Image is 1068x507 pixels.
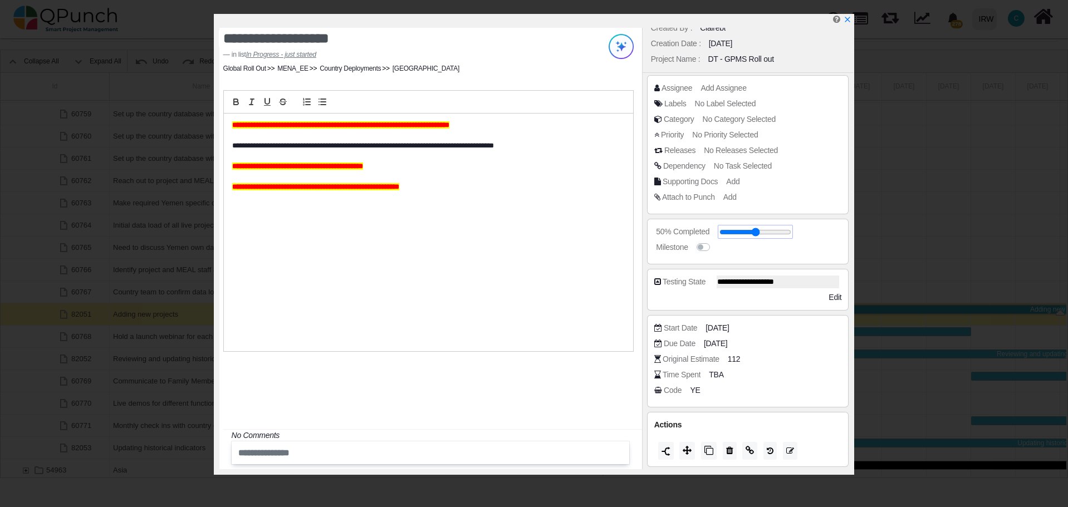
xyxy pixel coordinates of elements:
img: Try writing with AI [609,34,634,59]
div: Releases [664,145,695,156]
span: TBA [709,369,723,381]
li: Country Deployments [308,63,381,73]
span: [DATE] [704,338,727,350]
div: Assignee [662,82,692,94]
span: Actions [654,420,682,429]
span: No Releases Selected [704,146,778,155]
div: Dependency [663,160,706,172]
div: 50% Completed [656,226,709,238]
span: No Label Selected [695,99,756,108]
i: No Comments [232,431,280,440]
button: History [763,442,777,460]
div: Time Spent [663,369,700,381]
span: Add Assignee [700,83,746,92]
li: [GEOGRAPHIC_DATA] [381,63,459,73]
div: Code [664,385,682,396]
span: No Task Selected [714,161,772,170]
span: 112 [728,353,741,365]
img: split.9d50320.png [662,447,670,456]
span: [DATE] [706,322,729,334]
span: No Priority Selected [692,130,758,139]
button: Copy Link [742,442,757,460]
button: Split [658,442,674,460]
button: Copy [701,442,717,460]
span: YE [690,385,700,396]
button: Edit [783,442,797,460]
span: Edit [829,293,841,302]
footer: in list [223,50,562,60]
div: Original Estimate [663,353,719,365]
div: Category [664,114,694,125]
button: Delete [723,442,737,460]
div: Labels [664,98,687,110]
li: Global Roll Out [223,63,266,73]
div: Milestone [656,242,688,253]
div: Testing State [663,276,706,288]
li: MENA_EE [266,63,308,73]
div: DT - GPMS Roll out [708,53,773,65]
cite: Source Title [246,51,316,58]
u: In Progress - just started [246,51,316,58]
span: No Category Selected [703,115,776,124]
div: Supporting Docs [663,176,718,188]
div: Priority [661,129,684,141]
span: Add [726,177,739,186]
div: Start Date [664,322,697,334]
button: Move [679,442,695,460]
div: Project Name : [651,53,700,65]
div: Due Date [664,338,695,350]
div: Attach to Punch [662,191,715,203]
span: Add [723,193,737,201]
